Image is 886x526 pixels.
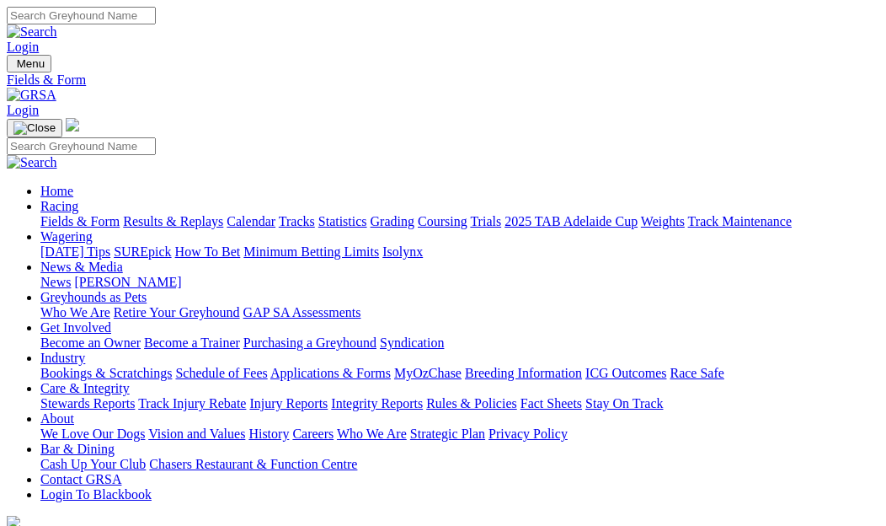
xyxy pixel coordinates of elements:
[144,335,240,350] a: Become a Trainer
[7,103,39,117] a: Login
[520,396,582,411] a: Fact Sheets
[40,411,74,426] a: About
[40,457,879,472] div: Bar & Dining
[40,229,93,244] a: Wagering
[40,396,135,411] a: Stewards Reports
[40,366,879,381] div: Industry
[40,244,110,259] a: [DATE] Tips
[13,121,56,135] img: Close
[40,214,879,229] div: Racing
[585,396,663,411] a: Stay On Track
[40,366,172,380] a: Bookings & Scratchings
[394,366,462,380] a: MyOzChase
[270,366,391,380] a: Applications & Forms
[248,427,289,441] a: History
[318,214,367,228] a: Statistics
[114,244,171,259] a: SUREpick
[123,214,223,228] a: Results & Replays
[7,88,56,103] img: GRSA
[40,260,123,274] a: News & Media
[243,244,379,259] a: Minimum Betting Limits
[410,427,485,441] a: Strategic Plan
[17,57,45,70] span: Menu
[40,244,879,260] div: Wagering
[148,427,245,441] a: Vision and Values
[7,40,39,54] a: Login
[138,396,246,411] a: Track Injury Rebate
[40,427,879,442] div: About
[40,427,145,441] a: We Love Our Dogs
[40,335,879,351] div: Get Involved
[40,199,78,213] a: Racing
[7,119,62,137] button: Toggle navigation
[40,381,130,395] a: Care & Integrity
[7,72,879,88] a: Fields & Form
[371,214,414,228] a: Grading
[66,118,79,131] img: logo-grsa-white.png
[380,335,444,350] a: Syndication
[40,184,73,198] a: Home
[470,214,501,228] a: Trials
[40,457,146,471] a: Cash Up Your Club
[465,366,582,380] a: Breeding Information
[74,275,181,289] a: [PERSON_NAME]
[40,320,111,335] a: Get Involved
[670,366,723,380] a: Race Safe
[641,214,685,228] a: Weights
[7,55,51,72] button: Toggle navigation
[227,214,275,228] a: Calendar
[688,214,792,228] a: Track Maintenance
[337,427,407,441] a: Who We Are
[40,214,120,228] a: Fields & Form
[40,472,121,486] a: Contact GRSA
[149,457,357,471] a: Chasers Restaurant & Function Centre
[331,396,423,411] a: Integrity Reports
[40,487,152,502] a: Login To Blackbook
[40,396,879,411] div: Care & Integrity
[7,155,57,170] img: Search
[40,335,141,350] a: Become an Owner
[40,275,71,289] a: News
[243,305,361,319] a: GAP SA Assessments
[243,335,376,350] a: Purchasing a Greyhound
[40,290,147,304] a: Greyhounds as Pets
[418,214,467,228] a: Coursing
[40,305,110,319] a: Who We Are
[488,427,568,441] a: Privacy Policy
[40,351,85,365] a: Industry
[585,366,666,380] a: ICG Outcomes
[7,7,156,24] input: Search
[114,305,240,319] a: Retire Your Greyhound
[175,244,241,259] a: How To Bet
[7,24,57,40] img: Search
[175,366,267,380] a: Schedule of Fees
[7,137,156,155] input: Search
[40,275,879,290] div: News & Media
[504,214,638,228] a: 2025 TAB Adelaide Cup
[382,244,423,259] a: Isolynx
[426,396,517,411] a: Rules & Policies
[249,396,328,411] a: Injury Reports
[292,427,334,441] a: Careers
[40,305,879,320] div: Greyhounds as Pets
[279,214,315,228] a: Tracks
[40,442,115,456] a: Bar & Dining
